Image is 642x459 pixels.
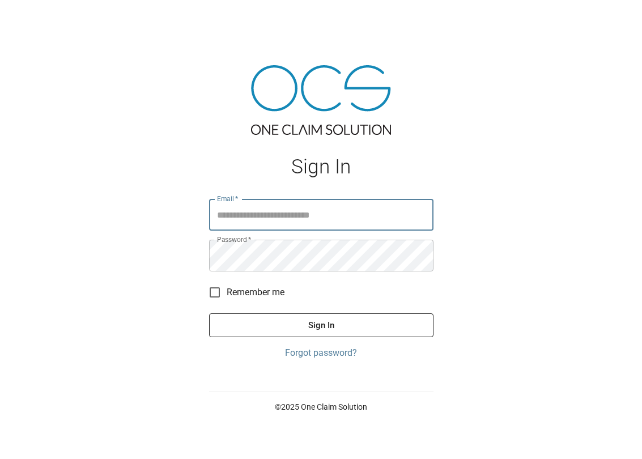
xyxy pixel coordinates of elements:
label: Email [217,194,239,203]
img: ocs-logo-tra.png [251,65,391,135]
span: Remember me [227,286,284,299]
p: © 2025 One Claim Solution [209,401,433,413]
a: Forgot password? [209,346,433,360]
button: Sign In [209,313,433,337]
h1: Sign In [209,155,433,178]
img: ocs-logo-white-transparent.png [14,7,59,29]
label: Password [217,235,251,244]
